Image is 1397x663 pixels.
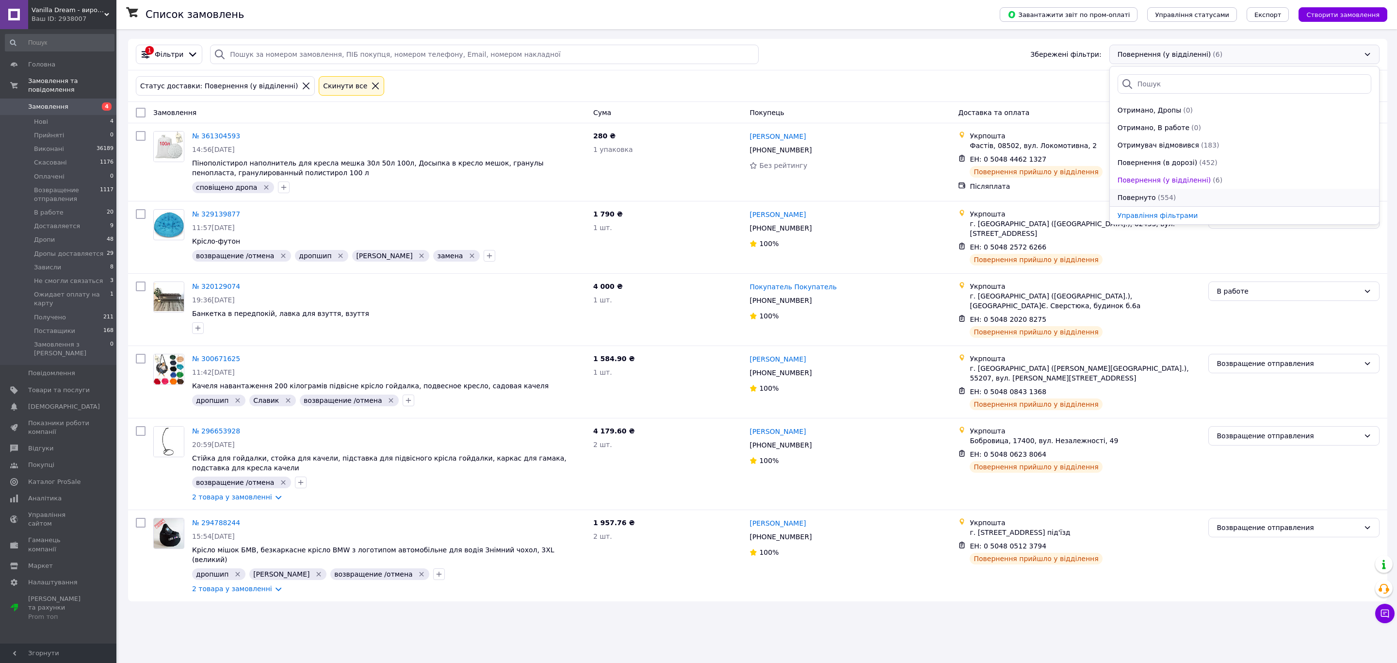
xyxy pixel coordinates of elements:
[315,570,323,578] svg: Видалити мітку
[593,146,633,153] span: 1 упаковка
[28,369,75,378] span: Повідомлення
[593,132,616,140] span: 280 ₴
[192,146,235,153] span: 14:56[DATE]
[1254,11,1282,18] span: Експорт
[153,131,184,162] a: Фото товару
[196,479,274,486] span: возвращение /отмена
[138,81,300,91] div: Статус доставки: Повернення (у відділенні)
[749,441,812,449] span: [PHONE_NUMBER]
[154,354,184,384] img: Фото товару
[28,578,78,587] span: Налаштування
[1155,11,1229,18] span: Управління статусами
[593,296,612,304] span: 1 шт.
[192,237,240,245] a: Крісло-футон
[1289,10,1387,18] a: Створити замовлення
[234,397,242,404] svg: Видалити мітку
[153,282,184,313] a: Фото товару
[34,222,80,231] span: Доставляется
[28,595,90,621] span: [PERSON_NAME] та рахунки
[110,277,114,285] span: 3
[749,210,806,219] a: [PERSON_NAME]
[192,454,567,472] a: Стійка для гойдалки, стойка для качели, підставка для підвісного крісла гойдалки, каркас для гама...
[103,327,114,335] span: 168
[192,159,544,177] a: Пінополістирол наполнитель для кресла мешка 30л 50л 100л, Досыпка в кресло мешок, гранулы пенопла...
[28,461,54,469] span: Покупці
[1118,74,1371,94] input: Пошук
[34,172,65,181] span: Оплачені
[1147,7,1237,22] button: Управління статусами
[759,312,779,320] span: 100%
[34,235,55,244] span: Дропи
[970,166,1102,178] div: Повернення прийшло у відділення
[192,441,235,448] span: 20:59[DATE]
[110,290,114,308] span: 1
[1217,358,1360,369] div: Возвращение отправления
[110,131,114,140] span: 0
[749,132,806,141] a: [PERSON_NAME]
[110,117,114,126] span: 4
[970,243,1046,251] span: ЕН: 0 5048 2572 6266
[34,263,61,272] span: Зависли
[192,532,235,540] span: 15:54[DATE]
[146,9,244,20] h1: Список замовлень
[192,546,554,564] a: Крісло мішок БМВ, безкаркасне крісло BMW з логотипом автомобільне для водія Знімний чохол, 3XL (в...
[192,224,235,232] span: 11:57[DATE]
[970,388,1046,396] span: ЕН: 0 5048 0843 1368
[749,282,837,292] a: Покупатель Покупатель
[192,310,369,317] a: Банкетка в передпокій, лавка для взуття, взуття
[437,252,463,260] span: замена
[299,252,331,260] span: дропшип
[107,208,114,217] span: 20
[28,102,68,111] span: Замовлення
[970,518,1201,528] div: Укрпошта
[103,313,114,322] span: 211
[1217,286,1360,297] div: В работе
[749,297,812,304] span: [PHONE_NUMBER]
[387,397,395,404] svg: Видалити мітку
[970,131,1201,141] div: Укрпошта
[192,355,240,363] a: № 300671625
[28,494,62,503] span: Аналітика
[1299,7,1387,22] button: Створити замовлення
[356,252,412,260] span: [PERSON_NAME]
[749,224,812,232] span: [PHONE_NUMBER]
[970,315,1046,323] span: ЕН: 0 5048 2020 8275
[593,368,612,376] span: 1 шт.
[196,397,228,404] span: дропшип
[1217,522,1360,533] div: Возвращение отправления
[418,252,425,260] svg: Видалити мітку
[253,570,309,578] span: [PERSON_NAME]
[593,109,611,116] span: Cума
[34,158,67,167] span: Скасовані
[28,77,116,94] span: Замовлення та повідомлення
[970,155,1046,163] span: ЕН: 0 5048 4462 1327
[970,282,1201,291] div: Укрпошта
[284,397,292,404] svg: Видалити мітку
[1118,193,1156,202] span: Повернуто
[153,354,184,385] a: Фото товару
[970,254,1102,265] div: Повернення прийшло у відділення
[749,354,806,364] a: [PERSON_NAME]
[970,542,1046,550] span: ЕН: 0 5048 0512 3794
[192,585,272,593] a: 2 товара у замовленні
[100,158,114,167] span: 1176
[234,570,242,578] svg: Видалити мітку
[192,132,240,140] a: № 361304593
[749,427,806,436] a: [PERSON_NAME]
[1118,175,1211,185] span: Повернення (у відділенні)
[749,109,784,116] span: Покупець
[1118,212,1198,219] span: Управління фільтрами
[110,340,114,358] span: 0
[1118,140,1199,150] span: Отримувач відмовився
[34,131,64,140] span: Прийняті
[970,141,1201,150] div: Фастів, 08502, вул. Локомотивна, 2
[107,235,114,244] span: 48
[28,511,90,528] span: Управління сайтом
[1118,105,1182,115] span: Отримано, Дропы
[970,436,1201,446] div: Бобровица, 17400, вул. Незалежності, 49
[593,282,623,290] span: 4 000 ₴
[970,364,1201,383] div: г. [GEOGRAPHIC_DATA] ([PERSON_NAME][GEOGRAPHIC_DATA].), 55207, вул. [PERSON_NAME][STREET_ADDRESS]
[759,457,779,464] span: 100%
